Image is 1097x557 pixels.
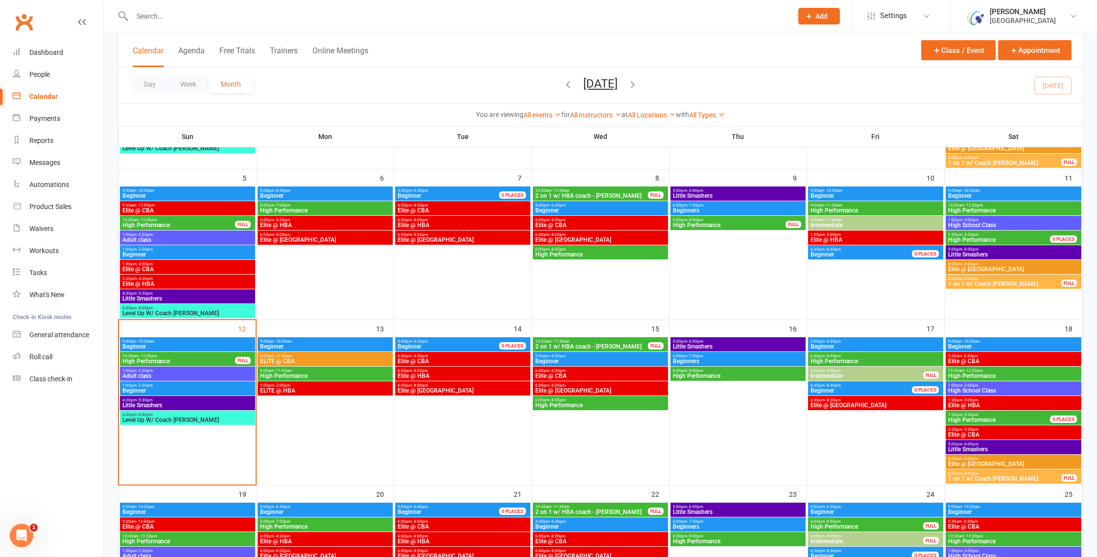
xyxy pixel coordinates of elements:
[397,203,528,208] span: 6:00pm
[397,354,528,358] span: 6:00pm
[912,250,939,257] div: 0 PLACES
[948,203,1080,208] span: 10:30am
[672,208,804,213] span: Beginners
[260,188,391,193] span: 5:00pm
[524,111,561,119] a: All events
[669,126,807,147] th: Thu
[810,203,941,208] span: 9:00am
[825,383,841,388] span: - 8:30pm
[122,388,253,394] span: Beginner
[137,247,153,252] span: - 2:30pm
[549,247,566,252] span: - 8:00pm
[10,524,33,547] iframe: Intercom live chat
[923,371,939,379] div: FULL
[136,339,154,344] span: - 10:30am
[962,277,978,281] span: - 9:00pm
[29,225,53,232] div: Waivers
[13,174,103,196] a: Automations
[122,262,253,266] span: 1:00pm
[549,369,566,373] span: - 8:00pm
[122,266,253,272] span: Elite @ CBA
[962,156,978,160] span: - 9:00pm
[29,115,60,122] div: Payments
[122,188,253,193] span: 9:00am
[962,188,980,193] span: - 10:30am
[789,320,807,336] div: 16
[412,339,428,344] span: - 6:30pm
[825,369,841,373] span: - 8:00pm
[561,111,570,118] strong: for
[962,398,978,402] span: - 5:00pm
[535,402,666,408] span: High Performance
[122,344,253,349] span: Beginner
[810,373,924,379] span: Intermediate
[139,218,157,222] span: - 12:30pm
[535,373,666,379] span: Elite @ CBA
[29,203,72,210] div: Product Sales
[397,222,528,228] span: Elite @ HBA
[549,383,566,388] span: - 8:00pm
[380,169,394,186] div: 6
[962,354,978,358] span: - 3:30pm
[825,398,841,402] span: - 8:30pm
[965,6,985,26] img: thumb_image1667311610.png
[398,192,421,199] span: Beginner
[29,70,50,78] div: People
[274,218,290,222] span: - 8:30pm
[137,383,153,388] span: - 2:30pm
[119,126,256,147] th: Sun
[260,222,391,228] span: Elite @ HBA
[122,339,253,344] span: 9:00am
[260,193,391,199] span: Beginner
[807,126,944,147] th: Fri
[810,398,941,402] span: 6:30pm
[535,388,666,394] span: Elite @ [GEOGRAPHIC_DATA]
[824,203,842,208] span: - 11:00am
[535,208,666,213] span: Beginner
[535,339,648,344] span: 10:30am
[964,203,983,208] span: - 12:30pm
[672,222,786,228] span: High Performance
[880,5,907,27] span: Settings
[133,46,164,67] button: Calendar
[122,222,236,228] span: High Performance
[810,232,941,237] span: 1:00pm
[621,111,628,118] strong: at
[962,218,978,222] span: - 3:00pm
[535,247,666,252] span: 6:00pm
[535,232,666,237] span: 6:00pm
[810,237,941,243] span: Elite @ HBA
[948,344,1080,349] span: Beginner
[551,339,570,344] span: - 11:30am
[13,284,103,306] a: What's New
[948,277,1062,281] span: 8:00pm
[948,369,1080,373] span: 10:30am
[798,8,840,24] button: Add
[238,320,256,336] div: 12
[312,46,368,67] button: Online Meetings
[948,222,1080,228] span: High School Class
[260,354,391,358] span: 9:00am
[927,320,944,336] div: 17
[13,346,103,368] a: Roll call
[397,383,528,388] span: 6:00pm
[518,169,531,186] div: 7
[535,218,666,222] span: 6:00pm
[549,203,566,208] span: - 6:30pm
[535,344,648,349] span: 2 on 1 w/ HBA coach - [PERSON_NAME]
[260,383,391,388] span: 1:00pm
[672,358,804,364] span: Beginners
[655,169,669,186] div: 8
[499,191,526,199] div: 0 PLACES
[825,247,841,252] span: - 8:30pm
[122,281,253,287] span: Elite @ HBA
[12,10,36,34] a: Clubworx
[137,369,153,373] span: - 2:30pm
[810,218,941,222] span: 9:00am
[948,388,1080,394] span: High School Class
[274,354,292,358] span: - 11:00am
[13,240,103,262] a: Workouts
[397,369,528,373] span: 6:00pm
[13,86,103,108] a: Calendar
[397,358,528,364] span: Elite @ CBA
